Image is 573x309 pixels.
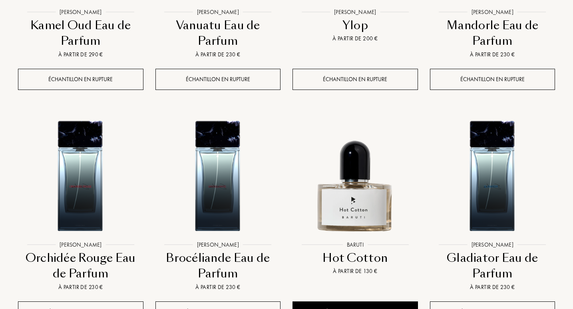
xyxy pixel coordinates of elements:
img: Orchidée Rouge Eau de Parfum Sora Dora [19,113,142,236]
div: À partir de 230 € [433,50,552,59]
div: Kamel Oud Eau de Parfum [21,18,140,49]
a: Hot Cotton BarutiBarutiHot CottonÀ partir de 130 € [292,104,418,285]
div: Gladiator Eau de Parfum [433,250,552,282]
div: Mandorle Eau de Parfum [433,18,552,49]
div: Échantillon en rupture [155,69,281,90]
a: Gladiator Eau de Parfum Sora Dora[PERSON_NAME]Gladiator Eau de ParfumÀ partir de 230 € [430,104,555,301]
img: Gladiator Eau de Parfum Sora Dora [431,113,554,236]
div: Brocéliande Eau de Parfum [159,250,278,282]
div: Vanuatu Eau de Parfum [159,18,278,49]
div: À partir de 230 € [159,283,278,291]
img: Brocéliande Eau de Parfum Sora Dora [156,113,280,236]
div: Échantillon en rupture [292,69,418,90]
div: Échantillon en rupture [430,69,555,90]
img: Hot Cotton Baruti [293,113,417,236]
div: À partir de 200 € [296,34,415,43]
div: À partir de 230 € [159,50,278,59]
div: À partir de 130 € [296,267,415,275]
a: Brocéliande Eau de Parfum Sora Dora[PERSON_NAME]Brocéliande Eau de ParfumÀ partir de 230 € [155,104,281,301]
div: Échantillon en rupture [18,69,143,90]
a: Orchidée Rouge Eau de Parfum Sora Dora[PERSON_NAME]Orchidée Rouge Eau de ParfumÀ partir de 230 € [18,104,143,301]
div: À partir de 290 € [21,50,140,59]
div: Orchidée Rouge Eau de Parfum [21,250,140,282]
div: À partir de 230 € [21,283,140,291]
div: À partir de 230 € [433,283,552,291]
